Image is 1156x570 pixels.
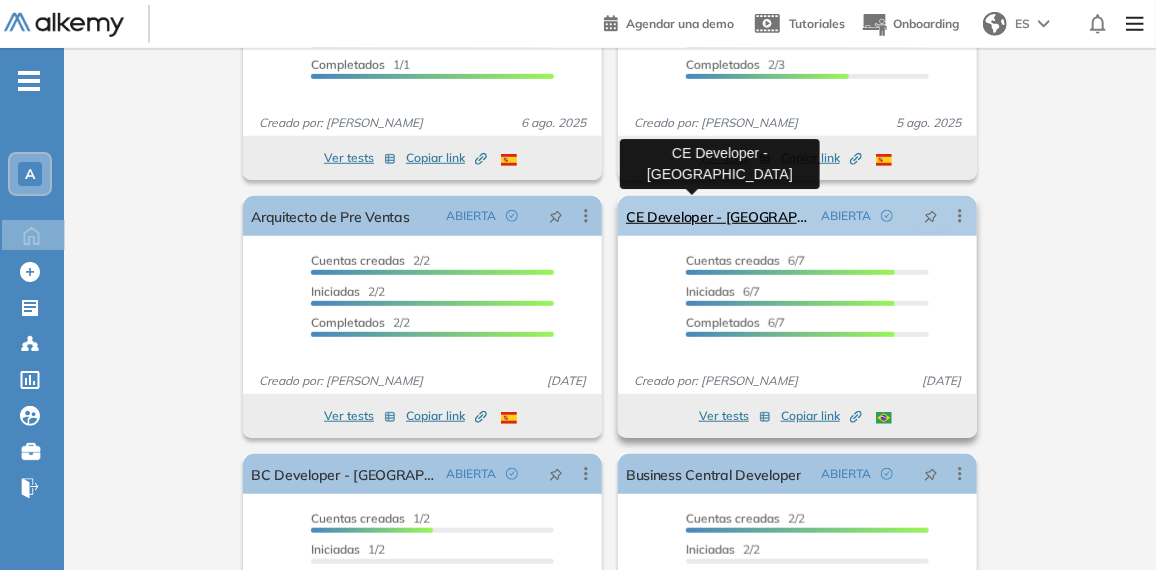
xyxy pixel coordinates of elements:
[626,16,734,31] span: Agendar una demo
[18,79,40,83] i: -
[686,542,760,557] span: 2/2
[4,13,124,38] img: Logo
[888,114,969,132] span: 5 ago. 2025
[549,208,563,224] span: pushpin
[821,465,871,483] span: ABIERTA
[626,114,806,132] span: Creado por: [PERSON_NAME]
[626,372,806,390] span: Creado por: [PERSON_NAME]
[311,511,405,526] span: Cuentas creadas
[311,542,360,557] span: Iniciadas
[1015,15,1030,33] span: ES
[311,511,430,526] span: 1/2
[251,196,410,236] a: Arquitecto de Pre Ventas
[909,458,953,490] button: pushpin
[25,166,35,182] span: A
[861,3,959,46] button: Onboarding
[620,139,820,189] div: CE Developer - [GEOGRAPHIC_DATA]
[686,511,805,526] span: 2/2
[311,284,360,299] span: Iniciadas
[686,315,785,330] span: 6/7
[781,149,862,167] span: Copiar link
[446,465,496,483] span: ABIERTA
[311,315,385,330] span: Completados
[311,284,385,299] span: 2/2
[539,372,594,390] span: [DATE]
[311,253,405,268] span: Cuentas creadas
[626,454,801,494] a: Business Central Developer
[1118,4,1152,44] img: Menu
[781,146,862,170] button: Copiar link
[311,253,430,268] span: 2/2
[501,412,517,424] img: ESP
[1038,20,1050,28] img: arrow
[406,407,487,425] span: Copiar link
[876,412,892,424] img: BRA
[893,16,959,31] span: Onboarding
[686,315,760,330] span: Completados
[446,207,496,225] span: ABIERTA
[501,154,517,166] img: ESP
[513,114,594,132] span: 6 ago. 2025
[686,253,780,268] span: Cuentas creadas
[881,210,893,222] span: check-circle
[251,454,438,494] a: BC Developer - [GEOGRAPHIC_DATA]
[686,542,735,557] span: Iniciadas
[311,57,385,72] span: Completados
[699,404,771,428] button: Ver tests
[324,146,396,170] button: Ver tests
[924,466,938,482] span: pushpin
[406,149,487,167] span: Copiar link
[686,253,805,268] span: 6/7
[983,12,1007,36] img: world
[686,284,735,299] span: Iniciadas
[876,154,892,166] img: ESP
[506,468,518,480] span: check-circle
[686,511,780,526] span: Cuentas creadas
[311,57,410,72] span: 1/1
[686,57,760,72] span: Completados
[789,16,845,31] span: Tutoriales
[311,542,385,557] span: 1/2
[924,208,938,224] span: pushpin
[881,468,893,480] span: check-circle
[506,210,518,222] span: check-circle
[324,404,396,428] button: Ver tests
[251,372,431,390] span: Creado por: [PERSON_NAME]
[686,57,785,72] span: 2/3
[311,315,410,330] span: 2/2
[406,146,487,170] button: Copiar link
[406,404,487,428] button: Copiar link
[914,372,969,390] span: [DATE]
[604,10,734,34] a: Agendar una demo
[781,407,862,425] span: Copiar link
[549,466,563,482] span: pushpin
[686,284,760,299] span: 6/7
[534,458,578,490] button: pushpin
[909,200,953,232] button: pushpin
[626,196,813,236] a: CE Developer - [GEOGRAPHIC_DATA]
[534,200,578,232] button: pushpin
[251,114,431,132] span: Creado por: [PERSON_NAME]
[781,404,862,428] button: Copiar link
[821,207,871,225] span: ABIERTA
